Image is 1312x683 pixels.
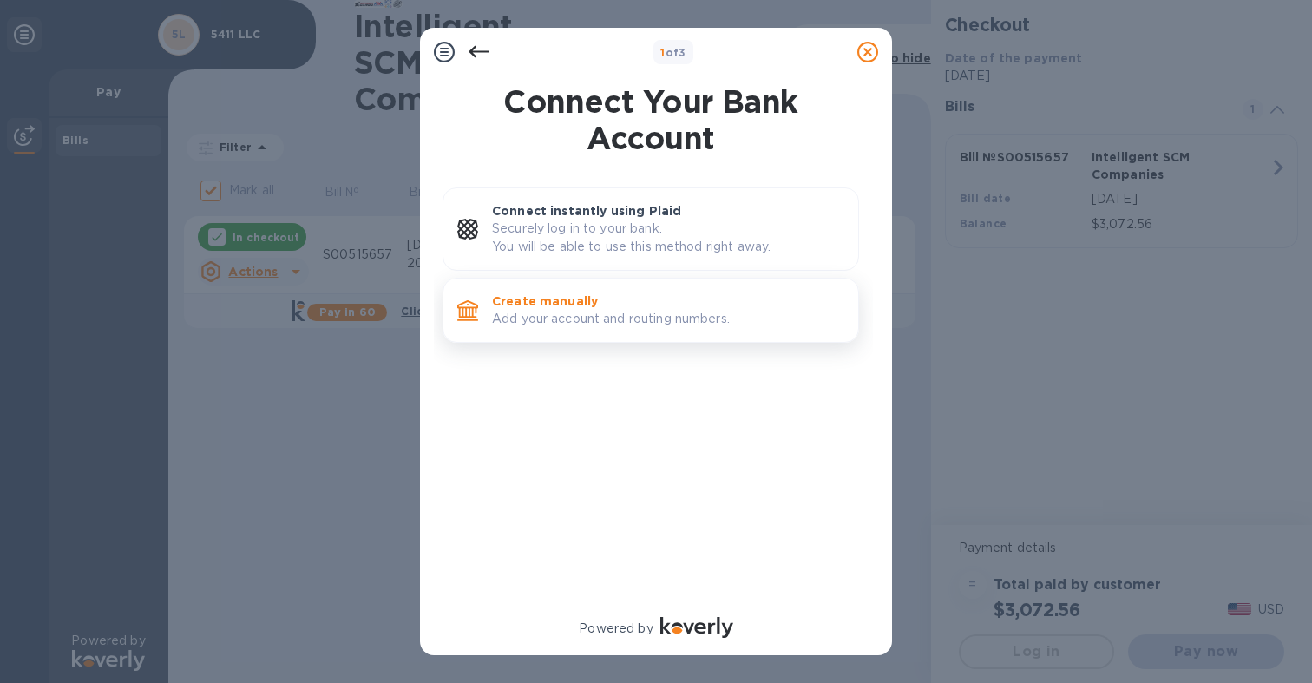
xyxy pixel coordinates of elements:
[660,46,686,59] b: of 3
[660,46,665,59] span: 1
[492,292,844,310] p: Create manually
[492,310,844,328] p: Add your account and routing numbers.
[579,620,653,638] p: Powered by
[492,202,844,220] p: Connect instantly using Plaid
[436,83,866,156] h1: Connect Your Bank Account
[492,220,844,256] p: Securely log in to your bank. You will be able to use this method right away.
[660,617,733,638] img: Logo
